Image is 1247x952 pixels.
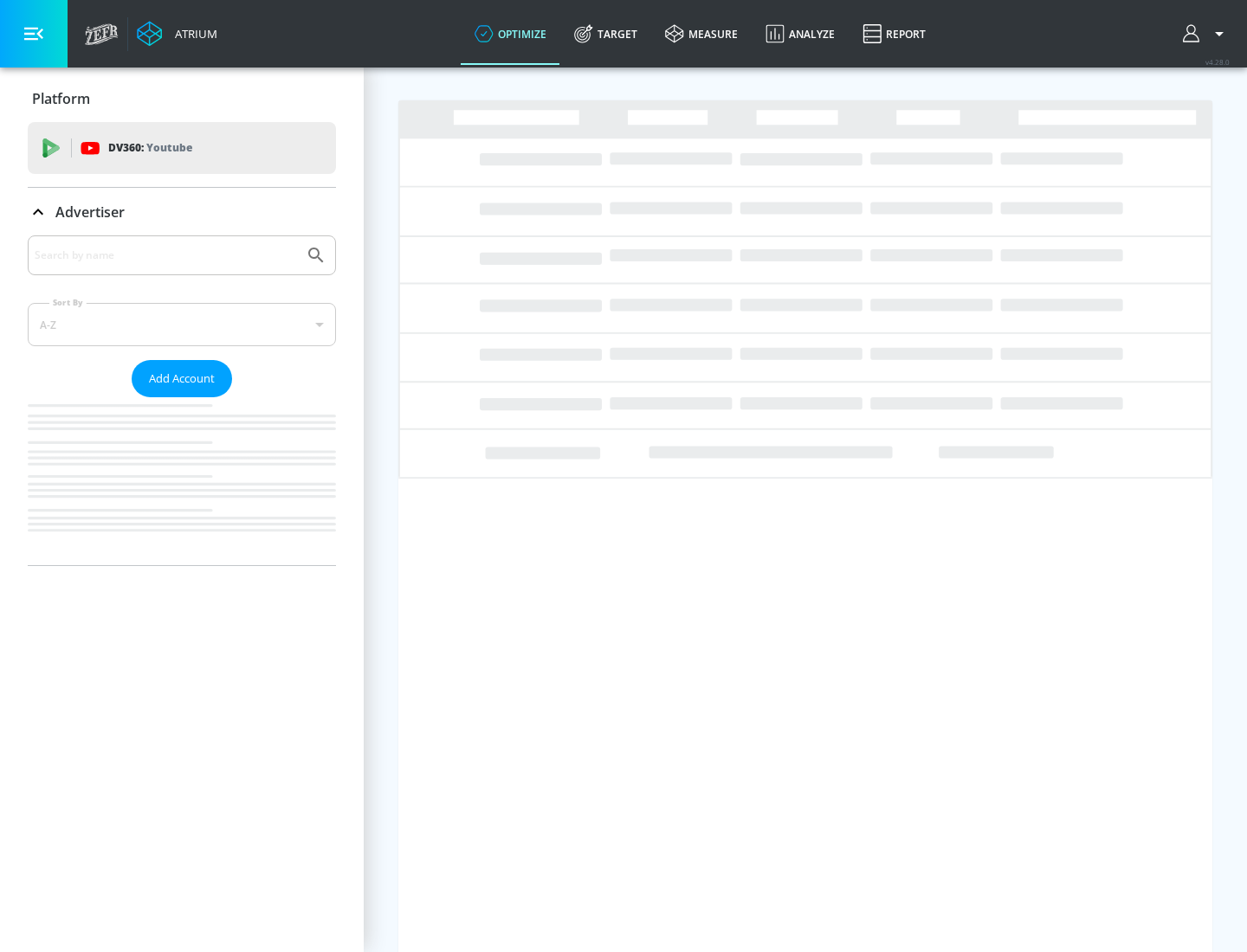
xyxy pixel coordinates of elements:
div: DV360: Youtube [28,122,336,174]
div: Advertiser [28,235,336,565]
div: Advertiser [28,188,336,236]
span: Add Account [149,369,215,389]
p: Advertiser [55,203,125,222]
button: Add Account [132,360,232,397]
a: Report [849,3,940,65]
a: Target [560,3,651,65]
input: Search by name [35,244,297,267]
a: Analyze [752,3,849,65]
div: Atrium [168,26,217,42]
a: measure [651,3,752,65]
label: Sort By [49,297,87,308]
a: optimize [461,3,560,65]
a: Atrium [137,21,217,47]
span: v 4.28.0 [1205,57,1230,67]
div: Platform [28,74,336,123]
div: A-Z [28,303,336,346]
p: Platform [32,89,90,108]
p: DV360: [108,138,192,158]
p: Youtube [146,138,192,157]
nav: list of Advertiser [28,397,336,565]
